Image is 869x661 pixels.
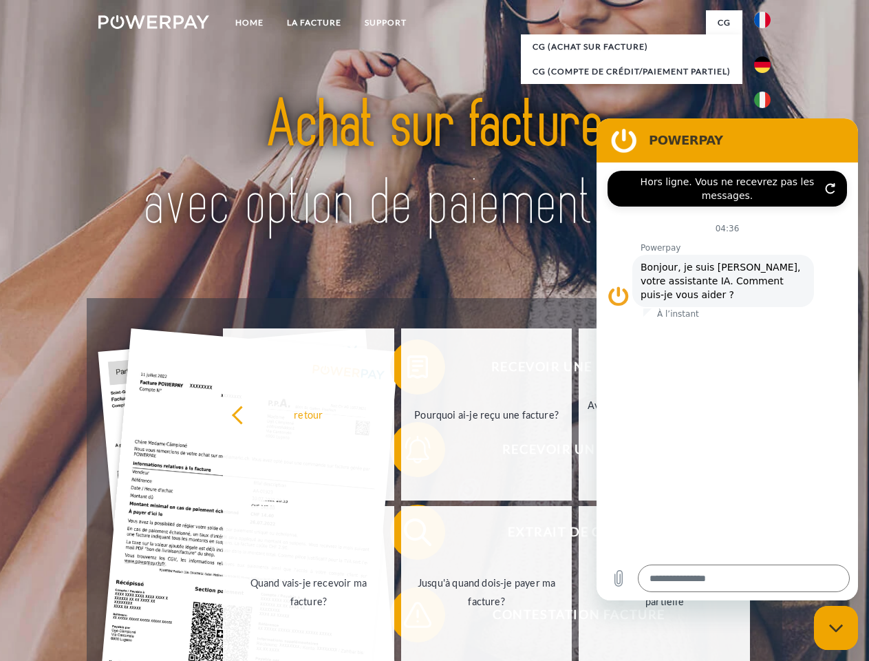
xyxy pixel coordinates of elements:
a: LA FACTURE [275,10,353,35]
iframe: Bouton de lancement de la fenêtre de messagerie, conversation en cours [814,606,858,650]
img: it [754,92,771,108]
div: Avez-vous reçu mes paiements, ai-je encore un solde ouvert? [587,396,742,433]
iframe: Fenêtre de messagerie [597,118,858,600]
a: CG (achat sur facture) [521,34,742,59]
div: Je n'ai reçu qu'une livraison partielle [587,574,742,611]
a: CG [706,10,742,35]
img: fr [754,12,771,28]
img: title-powerpay_fr.svg [131,66,738,264]
img: de [754,56,771,73]
a: CG (Compte de crédit/paiement partiel) [521,59,742,84]
div: Quand vais-je recevoir ma facture? [231,574,386,611]
img: logo-powerpay-white.svg [98,15,209,29]
a: Home [224,10,275,35]
div: Jusqu'à quand dois-je payer ma facture? [409,574,564,611]
a: Support [353,10,418,35]
div: retour [231,405,386,423]
a: Avez-vous reçu mes paiements, ai-je encore un solde ouvert? [579,328,750,501]
div: Pourquoi ai-je reçu une facture? [409,405,564,423]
